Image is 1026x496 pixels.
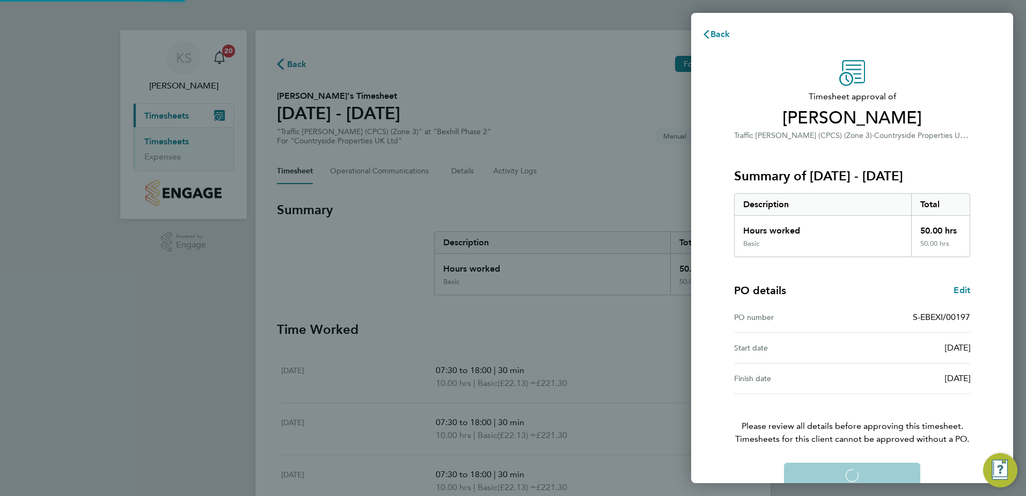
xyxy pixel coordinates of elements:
[911,216,970,239] div: 50.00 hrs
[911,194,970,215] div: Total
[872,131,874,140] span: ·
[734,131,872,140] span: Traffic [PERSON_NAME] (CPCS) (Zone 3)
[735,194,911,215] div: Description
[983,453,1017,487] button: Engage Resource Center
[734,341,852,354] div: Start date
[954,285,970,295] span: Edit
[911,239,970,257] div: 50.00 hrs
[721,433,983,446] span: Timesheets for this client cannot be approved without a PO.
[735,216,911,239] div: Hours worked
[734,372,852,385] div: Finish date
[852,372,970,385] div: [DATE]
[734,311,852,324] div: PO number
[734,107,970,129] span: [PERSON_NAME]
[743,239,759,248] div: Basic
[691,24,741,45] button: Back
[734,167,970,185] h3: Summary of [DATE] - [DATE]
[721,394,983,446] p: Please review all details before approving this timesheet.
[954,284,970,297] a: Edit
[874,130,978,140] span: Countryside Properties UK Ltd
[734,193,970,257] div: Summary of 22 - 28 Sep 2025
[734,283,786,298] h4: PO details
[852,341,970,354] div: [DATE]
[734,90,970,103] span: Timesheet approval of
[710,29,730,39] span: Back
[913,312,970,322] span: S-EBEXI/00197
